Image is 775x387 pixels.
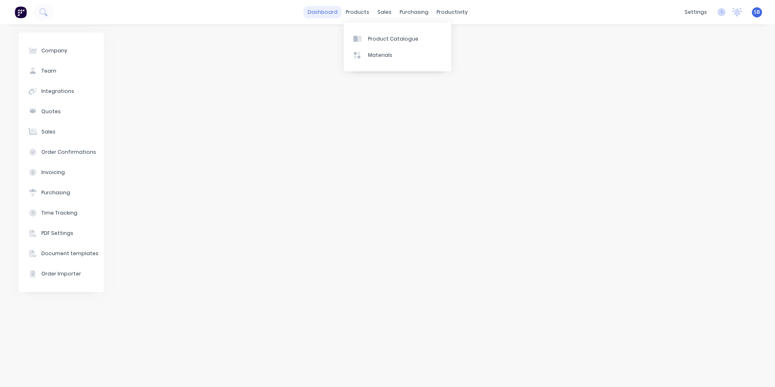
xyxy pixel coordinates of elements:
[432,6,472,18] div: productivity
[41,250,98,257] div: Document templates
[19,101,104,122] button: Quotes
[41,128,56,135] div: Sales
[368,35,418,43] div: Product Catalogue
[19,264,104,284] button: Order Importer
[19,162,104,183] button: Invoicing
[41,270,81,277] div: Order Importer
[342,6,373,18] div: products
[19,142,104,162] button: Order Confirmations
[19,61,104,81] button: Team
[304,6,342,18] a: dashboard
[373,6,396,18] div: sales
[15,6,27,18] img: Factory
[41,169,65,176] div: Invoicing
[344,47,451,63] a: Materials
[41,209,77,217] div: Time Tracking
[41,88,74,95] div: Integrations
[41,189,70,196] div: Purchasing
[19,81,104,101] button: Integrations
[344,30,451,47] a: Product Catalogue
[396,6,432,18] div: purchasing
[19,243,104,264] button: Document templates
[681,6,711,18] div: settings
[41,148,96,156] div: Order Confirmations
[41,108,61,115] div: Quotes
[41,67,56,75] div: Team
[41,47,67,54] div: Company
[754,9,760,16] span: SB
[19,183,104,203] button: Purchasing
[19,41,104,61] button: Company
[368,52,392,59] div: Materials
[19,203,104,223] button: Time Tracking
[41,230,73,237] div: PDF Settings
[19,122,104,142] button: Sales
[19,223,104,243] button: PDF Settings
